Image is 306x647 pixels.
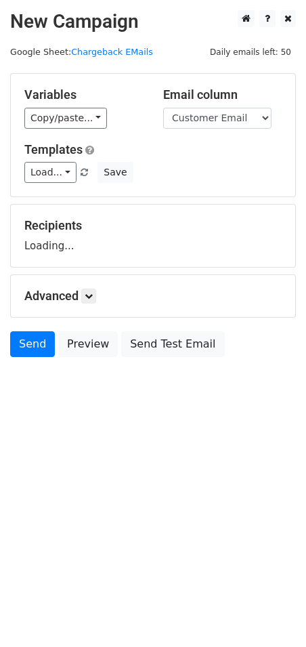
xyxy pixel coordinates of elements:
h5: Recipients [24,218,282,233]
button: Save [97,162,133,183]
h5: Email column [163,87,282,102]
a: Templates [24,142,83,156]
div: Loading... [24,218,282,253]
h5: Advanced [24,289,282,304]
small: Google Sheet: [10,47,153,57]
a: Send Test Email [121,331,224,357]
span: Daily emails left: 50 [205,45,296,60]
a: Copy/paste... [24,108,107,129]
a: Load... [24,162,76,183]
a: Chargeback EMails [71,47,153,57]
h5: Variables [24,87,143,102]
a: Daily emails left: 50 [205,47,296,57]
h2: New Campaign [10,10,296,33]
a: Preview [58,331,118,357]
a: Send [10,331,55,357]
